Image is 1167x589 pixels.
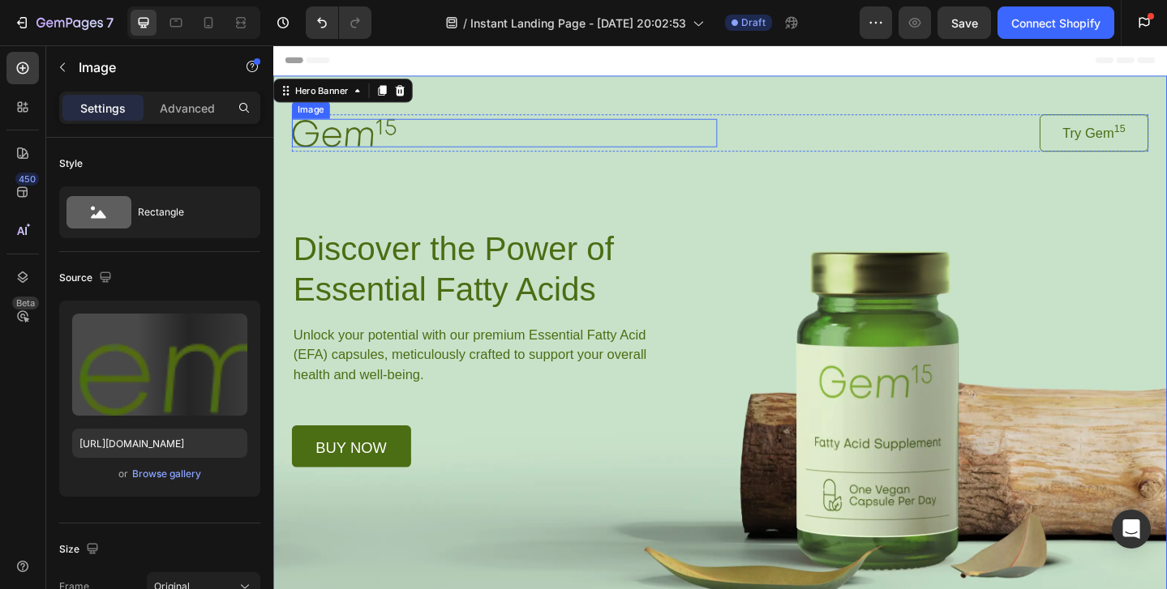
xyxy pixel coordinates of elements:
sup: 15 [916,85,928,97]
span: Draft [741,15,766,30]
span: Save [951,16,978,30]
div: Undo/Redo [306,6,371,39]
div: Connect Shopify [1011,15,1100,32]
div: 450 [15,173,39,186]
div: Rectangle [138,194,237,231]
span: or [118,464,128,484]
p: Advanced [160,100,215,117]
p: 7 [106,13,114,32]
input: https://example.com/image.jpg [72,429,247,458]
a: Try Gem15 [834,75,953,116]
a: buy now [20,414,150,459]
span: Instant Landing Page - [DATE] 20:02:53 [470,15,686,32]
span: / [463,15,467,32]
div: Size [59,539,102,561]
iframe: Design area [273,45,1167,589]
div: Style [59,156,83,171]
p: Settings [80,100,126,117]
div: Open Intercom Messenger [1112,510,1151,548]
div: Beta [12,297,39,309]
button: Browse gallery [131,466,202,482]
p: Unlock your potential with our premium Essential Fatty Acid (EFA) capsules, meticulously crafted ... [22,305,431,370]
p: buy now [46,430,123,446]
img: preview-image [72,314,247,416]
h1: Discover the Power of Essential Fatty Acids [20,198,433,289]
button: Save [937,6,991,39]
div: Source [59,267,115,289]
p: Image [79,58,217,77]
div: Browse gallery [132,467,201,481]
p: Try Gem [860,83,928,108]
button: 7 [6,6,121,39]
div: Hero Banner [20,42,85,57]
button: Connect Shopify [998,6,1114,39]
